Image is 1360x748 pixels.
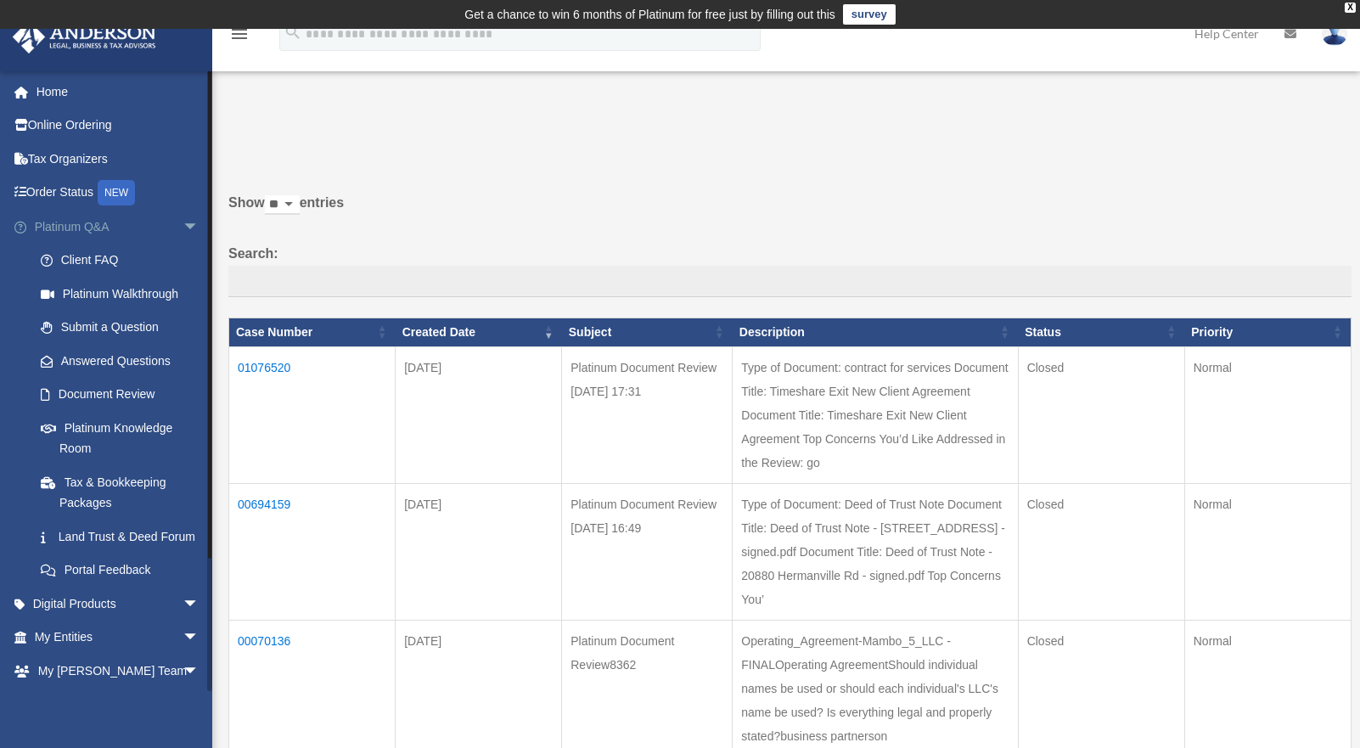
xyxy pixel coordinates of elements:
[228,242,1352,298] label: Search:
[12,142,225,176] a: Tax Organizers
[229,30,250,44] a: menu
[1018,318,1184,347] th: Status: activate to sort column ascending
[733,346,1018,483] td: Type of Document: contract for services Document Title: Timeshare Exit New Client Agreement Docum...
[396,483,562,620] td: [DATE]
[12,688,225,722] a: My Documentsarrow_drop_down
[396,318,562,347] th: Created Date: activate to sort column ascending
[24,244,225,278] a: Client FAQ
[265,195,300,215] select: Showentries
[562,483,733,620] td: Platinum Document Review [DATE] 16:49
[562,318,733,347] th: Subject: activate to sort column ascending
[229,24,250,44] i: menu
[1184,318,1351,347] th: Priority: activate to sort column ascending
[229,318,396,347] th: Case Number: activate to sort column ascending
[183,688,216,723] span: arrow_drop_down
[843,4,896,25] a: survey
[12,621,225,655] a: My Entitiesarrow_drop_down
[1322,21,1347,46] img: User Pic
[284,23,302,42] i: search
[24,520,225,554] a: Land Trust & Deed Forum
[12,210,225,244] a: Platinum Q&Aarrow_drop_down
[98,180,135,205] div: NEW
[562,346,733,483] td: Platinum Document Review [DATE] 17:31
[24,277,225,311] a: Platinum Walkthrough
[8,20,161,53] img: Anderson Advisors Platinum Portal
[24,378,225,412] a: Document Review
[1018,483,1184,620] td: Closed
[183,654,216,689] span: arrow_drop_down
[24,344,216,378] a: Answered Questions
[1184,483,1351,620] td: Normal
[1184,346,1351,483] td: Normal
[464,4,835,25] div: Get a chance to win 6 months of Platinum for free just by filling out this
[396,346,562,483] td: [DATE]
[228,266,1352,298] input: Search:
[229,346,396,483] td: 01076520
[229,483,396,620] td: 00694159
[24,311,225,345] a: Submit a Question
[12,654,225,688] a: My [PERSON_NAME] Teamarrow_drop_down
[12,176,225,211] a: Order StatusNEW
[24,554,225,588] a: Portal Feedback
[733,318,1018,347] th: Description: activate to sort column ascending
[12,587,225,621] a: Digital Productsarrow_drop_down
[733,483,1018,620] td: Type of Document: Deed of Trust Note Document Title: Deed of Trust Note - [STREET_ADDRESS] - sign...
[12,75,225,109] a: Home
[183,621,216,655] span: arrow_drop_down
[183,210,216,245] span: arrow_drop_down
[228,191,1352,232] label: Show entries
[12,109,225,143] a: Online Ordering
[1345,3,1356,13] div: close
[183,587,216,621] span: arrow_drop_down
[24,465,225,520] a: Tax & Bookkeeping Packages
[24,411,225,465] a: Platinum Knowledge Room
[1018,346,1184,483] td: Closed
